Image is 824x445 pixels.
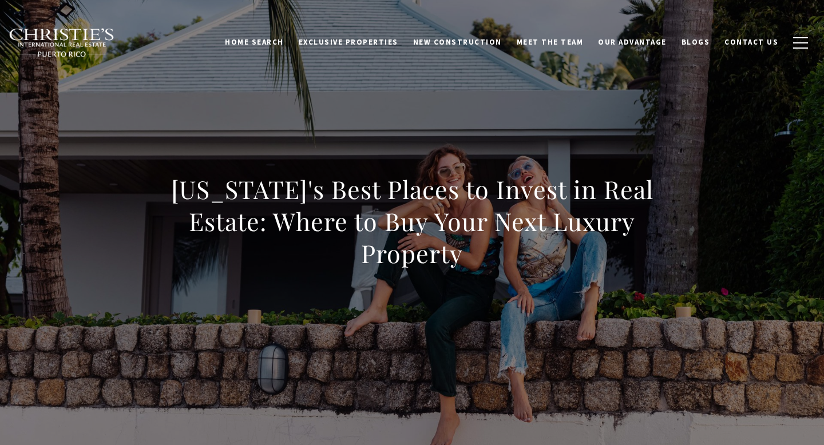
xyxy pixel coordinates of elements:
span: Our Advantage [598,37,667,47]
a: Our Advantage [591,31,674,53]
span: Contact Us [724,37,778,47]
a: Meet the Team [509,31,591,53]
img: Christie's International Real Estate black text logo [9,28,115,58]
a: New Construction [406,31,509,53]
a: Blogs [674,31,718,53]
span: Exclusive Properties [299,37,398,47]
span: New Construction [413,37,502,47]
a: Home Search [217,31,291,53]
h1: [US_STATE]'s Best Places to Invest in Real Estate: Where to Buy Your Next Luxury Property [160,173,664,269]
span: Blogs [682,37,710,47]
a: Exclusive Properties [291,31,406,53]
